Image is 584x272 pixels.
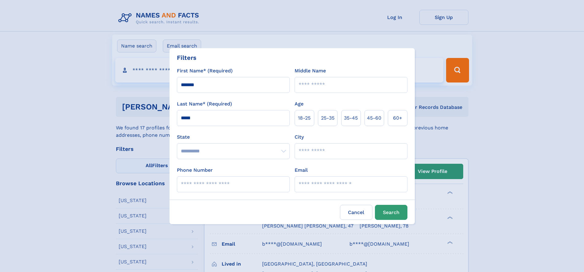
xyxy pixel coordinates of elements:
label: First Name* (Required) [177,67,233,75]
span: 45‑60 [367,114,381,122]
button: Search [375,205,407,220]
label: Email [295,167,308,174]
label: Phone Number [177,167,213,174]
span: 35‑45 [344,114,358,122]
label: Middle Name [295,67,326,75]
div: Filters [177,53,197,62]
span: 25‑35 [321,114,334,122]
label: Last Name* (Required) [177,100,232,108]
label: City [295,133,304,141]
label: Cancel [340,205,372,220]
label: State [177,133,290,141]
span: 60+ [393,114,402,122]
span: 18‑25 [298,114,311,122]
label: Age [295,100,303,108]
